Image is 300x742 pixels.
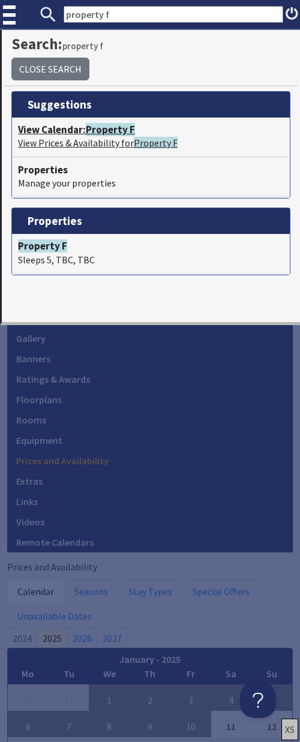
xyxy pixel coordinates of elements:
[97,629,127,648] a: 2027
[8,648,292,666] th: January - 2025
[18,239,67,253] span: Property F
[49,711,89,737] td: 7
[130,684,170,711] td: 2
[89,711,130,737] td: 8
[7,579,64,604] a: Calendar
[12,208,290,234] h3: properties
[18,124,284,136] h4: View Calendar:
[7,532,293,552] a: Remote Calendars
[62,40,103,52] small: property f
[211,711,252,737] td: 11
[170,684,211,711] td: 3
[130,711,170,737] td: 9
[18,136,284,150] p: View Prices & Availability for
[251,711,292,737] td: 12
[64,579,118,604] a: Seasons
[7,349,293,369] a: Banners
[7,430,293,450] a: Equipment
[86,123,135,136] span: Property F
[130,666,170,684] th: Th
[251,666,292,684] th: Su
[7,491,293,512] a: Links
[89,684,130,711] td: 1
[7,471,293,491] a: Extras
[7,450,293,471] a: Prices and Availability
[18,164,284,176] h4: Properties
[18,164,284,190] a: PropertiesManage your properties
[67,629,97,648] a: 2026
[7,561,97,573] a: Prices and Availability
[7,512,293,532] a: Videos
[170,666,211,684] th: Fr
[18,253,284,267] p: Sleeps 5, TBC, TBC
[8,684,49,711] td: 30
[211,666,252,684] th: Sa
[18,240,284,266] a: Property FSleeps 5, TBC, TBC
[49,666,89,684] th: Tu
[18,124,284,150] a: View Calendar:Property FView Prices & Availability forProperty F
[64,6,283,23] input: SEARCH
[8,666,49,684] th: Mo
[211,684,252,711] td: 4
[285,722,295,737] div: XS
[7,603,102,629] a: Unavailable Dates
[8,711,49,737] td: 6
[49,684,89,711] td: 31
[11,58,89,80] a: Close Search
[118,579,182,604] a: Stay Types
[89,666,130,684] th: We
[37,629,67,648] a: 2025
[7,328,293,349] a: Gallery
[7,389,293,410] a: Floorplans
[12,92,290,118] h3: suggestions
[7,369,293,389] a: Ratings & Awards
[18,176,284,190] p: Manage your properties
[182,579,260,604] a: Special Offers
[240,682,276,718] iframe: Toggle Customer Support
[11,35,290,53] h1: Search:
[7,410,293,430] a: Rooms
[134,137,178,149] span: Property F
[170,711,211,737] td: 10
